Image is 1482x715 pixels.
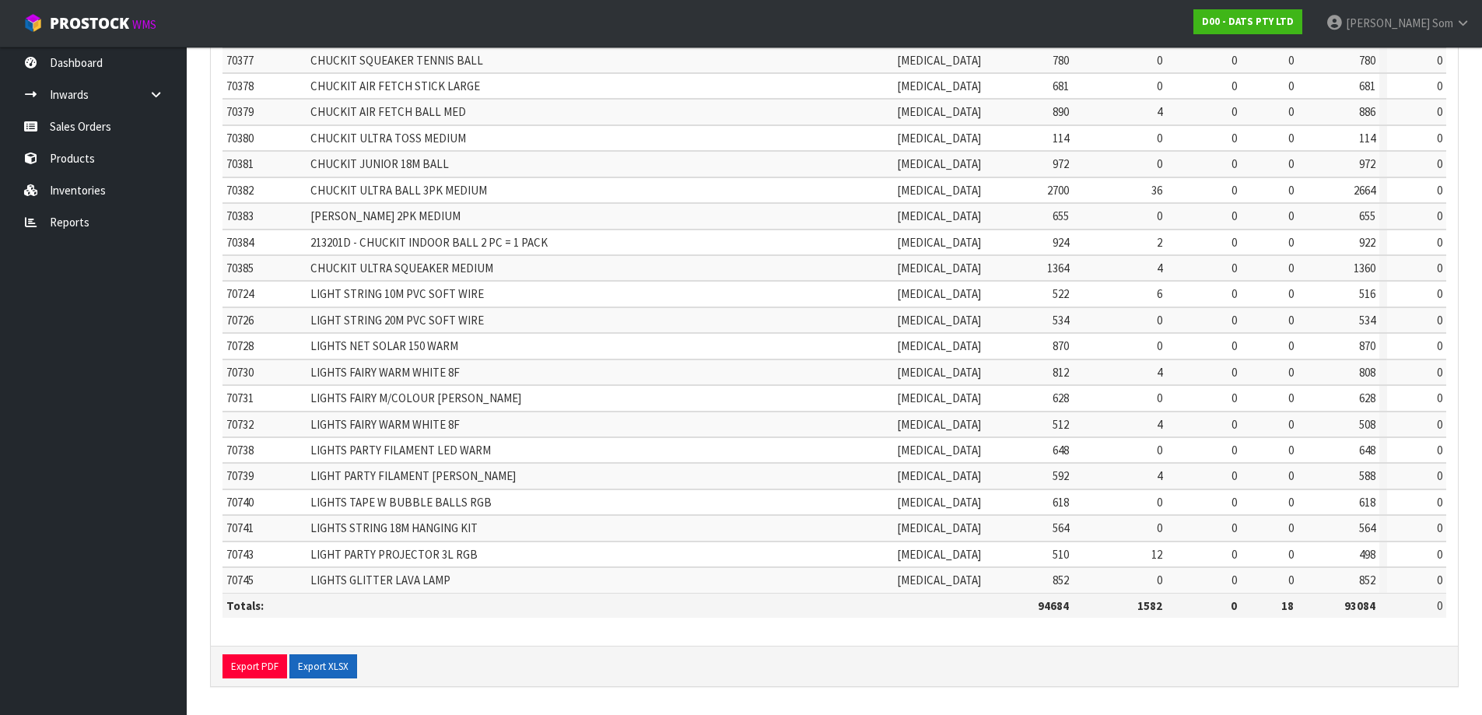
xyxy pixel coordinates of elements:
[226,443,254,457] span: 70738
[226,53,254,68] span: 70377
[897,443,981,457] span: [MEDICAL_DATA]
[1231,286,1237,301] span: 0
[897,156,981,171] span: [MEDICAL_DATA]
[1359,156,1375,171] span: 972
[222,654,287,679] button: Export PDF
[1437,261,1442,275] span: 0
[226,286,254,301] span: 70724
[226,495,254,510] span: 70740
[897,131,981,145] span: [MEDICAL_DATA]
[1437,209,1442,223] span: 0
[1288,261,1294,275] span: 0
[226,573,254,587] span: 70745
[310,520,478,535] span: LIGHTS STRING 18M HANGING KIT
[1157,520,1162,535] span: 0
[1359,79,1375,93] span: 681
[1359,443,1375,457] span: 648
[226,598,264,613] strong: Totals:
[1053,417,1069,432] span: 512
[1053,79,1069,93] span: 681
[1359,520,1375,535] span: 564
[1432,16,1453,30] span: Som
[1437,468,1442,483] span: 0
[897,104,981,119] span: [MEDICAL_DATA]
[1231,183,1237,198] span: 0
[226,547,254,562] span: 70743
[1157,235,1162,250] span: 2
[1288,338,1294,353] span: 0
[1137,598,1162,613] strong: 1582
[1288,417,1294,432] span: 0
[1157,417,1162,432] span: 4
[1359,391,1375,405] span: 628
[897,468,981,483] span: [MEDICAL_DATA]
[1157,468,1162,483] span: 4
[310,53,483,68] span: CHUCKIT SQUEAKER TENNIS BALL
[1231,598,1237,613] strong: 0
[1053,391,1069,405] span: 628
[897,183,981,198] span: [MEDICAL_DATA]
[1231,261,1237,275] span: 0
[310,156,449,171] span: CHUCKIT JUNIOR 18M BALL
[1231,104,1237,119] span: 0
[1437,235,1442,250] span: 0
[1202,15,1294,28] strong: D00 - DATS PTY LTD
[289,654,357,679] button: Export XLSX
[897,365,981,380] span: [MEDICAL_DATA]
[1231,495,1237,510] span: 0
[1359,365,1375,380] span: 808
[226,338,254,353] span: 70728
[310,104,466,119] span: CHUCKIT AIR FETCH BALL MED
[1157,156,1162,171] span: 0
[1437,520,1442,535] span: 0
[1053,235,1069,250] span: 924
[1053,443,1069,457] span: 648
[1231,53,1237,68] span: 0
[310,313,484,328] span: LIGHT STRING 20M PVC SOFT WIRE
[226,417,254,432] span: 70732
[1288,183,1294,198] span: 0
[1354,261,1375,275] span: 1360
[1038,598,1069,613] strong: 94684
[226,313,254,328] span: 70726
[1354,183,1375,198] span: 2664
[1157,573,1162,587] span: 0
[1053,547,1069,562] span: 510
[310,261,493,275] span: CHUCKIT ULTRA SQUEAKER MEDIUM
[897,547,981,562] span: [MEDICAL_DATA]
[897,53,981,68] span: [MEDICAL_DATA]
[1288,104,1294,119] span: 0
[1053,209,1069,223] span: 655
[1231,443,1237,457] span: 0
[1053,313,1069,328] span: 534
[1288,79,1294,93] span: 0
[1437,495,1442,510] span: 0
[1231,573,1237,587] span: 0
[1053,286,1069,301] span: 522
[226,468,254,483] span: 70739
[310,468,516,483] span: LIGHT PARTY FILAMENT [PERSON_NAME]
[1053,468,1069,483] span: 592
[1437,79,1442,93] span: 0
[1053,156,1069,171] span: 972
[1288,468,1294,483] span: 0
[1231,235,1237,250] span: 0
[1437,391,1442,405] span: 0
[1344,598,1375,613] strong: 93084
[1437,53,1442,68] span: 0
[1359,131,1375,145] span: 114
[1157,261,1162,275] span: 4
[1157,338,1162,353] span: 0
[1157,391,1162,405] span: 0
[1359,547,1375,562] span: 498
[1437,443,1442,457] span: 0
[23,13,43,33] img: cube-alt.png
[1288,53,1294,68] span: 0
[1437,365,1442,380] span: 0
[1151,183,1162,198] span: 36
[1359,573,1375,587] span: 852
[1231,365,1237,380] span: 0
[226,104,254,119] span: 70379
[310,495,492,510] span: LIGHTS TAPE W BUBBLE BALLS RGB
[897,495,981,510] span: [MEDICAL_DATA]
